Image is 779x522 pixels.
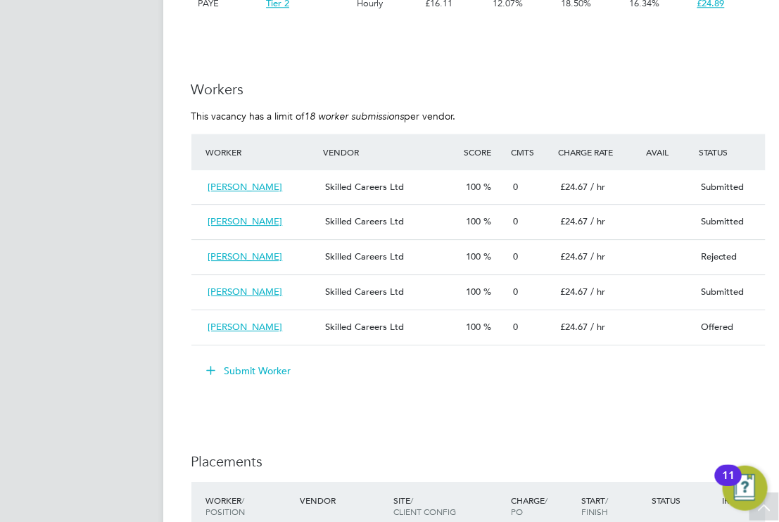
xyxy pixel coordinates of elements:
[206,495,246,517] span: / Position
[393,495,456,517] span: / Client Config
[197,359,303,382] button: Submit Worker
[560,215,588,227] span: £24.67
[466,286,481,298] span: 100
[625,139,695,165] div: Avail
[560,321,588,333] span: £24.67
[513,321,518,333] span: 0
[325,181,404,193] span: Skilled Careers Ltd
[325,250,404,262] span: Skilled Careers Ltd
[590,321,605,333] span: / hr
[208,321,283,333] span: [PERSON_NAME]
[208,250,283,262] span: [PERSON_NAME]
[560,250,588,262] span: £24.67
[718,488,766,513] div: IR35 Risk
[723,466,768,511] button: Open Resource Center, 11 new notifications
[319,139,460,165] div: Vendor
[208,215,283,227] span: [PERSON_NAME]
[590,215,605,227] span: / hr
[460,139,507,165] div: Score
[695,316,766,339] div: Offered
[722,476,735,494] div: 11
[560,181,588,193] span: £24.67
[511,495,547,517] span: / PO
[560,286,588,298] span: £24.67
[191,110,766,122] p: This vacancy has a limit of per vendor.
[507,139,555,165] div: Cmts
[466,250,481,262] span: 100
[191,452,766,471] h3: Placements
[325,215,404,227] span: Skilled Careers Ltd
[513,215,518,227] span: 0
[513,250,518,262] span: 0
[466,181,481,193] span: 100
[695,210,766,234] div: Submitted
[695,176,766,199] div: Submitted
[555,139,625,165] div: Charge Rate
[648,488,718,513] div: Status
[325,321,404,333] span: Skilled Careers Ltd
[191,80,766,98] h3: Workers
[513,286,518,298] span: 0
[590,286,605,298] span: / hr
[581,495,608,517] span: / Finish
[466,321,481,333] span: 100
[513,181,518,193] span: 0
[590,181,605,193] span: / hr
[325,286,404,298] span: Skilled Careers Ltd
[296,488,390,513] div: Vendor
[305,110,405,122] em: 18 worker submissions
[466,215,481,227] span: 100
[695,281,766,304] div: Submitted
[203,139,320,165] div: Worker
[208,181,283,193] span: [PERSON_NAME]
[208,286,283,298] span: [PERSON_NAME]
[695,246,766,269] div: Rejected
[590,250,605,262] span: / hr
